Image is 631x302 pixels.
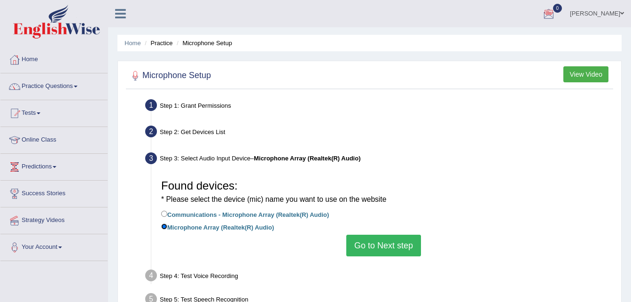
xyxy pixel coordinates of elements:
[0,207,108,231] a: Strategy Videos
[161,209,329,219] label: Communications - Microphone Array (Realtek(R) Audio)
[0,47,108,70] a: Home
[0,154,108,177] a: Predictions
[0,234,108,258] a: Your Account
[553,4,562,13] span: 0
[161,180,606,205] h3: Found devices:
[141,96,617,117] div: Step 1: Grant Permissions
[0,100,108,124] a: Tests
[161,223,167,230] input: Microphone Array (Realtek(R) Audio)
[141,123,617,143] div: Step 2: Get Devices List
[174,39,232,48] li: Microphone Setup
[0,181,108,204] a: Success Stories
[563,66,608,82] button: View Video
[250,155,361,162] span: –
[254,155,360,162] b: Microphone Array (Realtek(R) Audio)
[142,39,172,48] li: Practice
[161,195,386,203] small: * Please select the device (mic) name you want to use on the website
[161,222,274,232] label: Microphone Array (Realtek(R) Audio)
[0,127,108,151] a: Online Class
[125,40,141,47] a: Home
[141,267,617,287] div: Step 4: Test Voice Recording
[346,235,421,256] button: Go to Next step
[0,73,108,97] a: Practice Questions
[161,211,167,217] input: Communications - Microphone Array (Realtek(R) Audio)
[128,69,211,83] h2: Microphone Setup
[141,150,617,170] div: Step 3: Select Audio Input Device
